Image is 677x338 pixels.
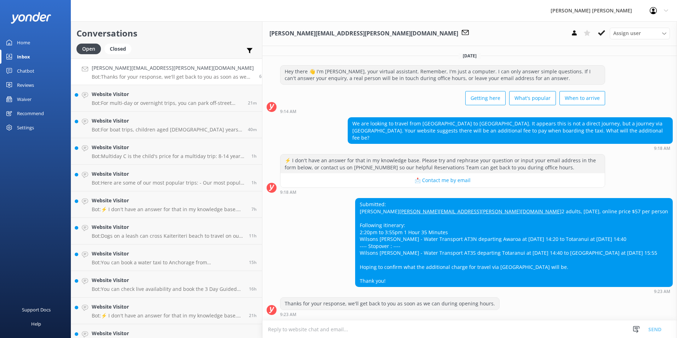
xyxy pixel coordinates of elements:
[71,58,262,85] a: [PERSON_NAME][EMAIL_ADDRESS][PERSON_NAME][DOMAIN_NAME]Bot:Thanks for your response, we'll get bac...
[92,100,243,106] p: Bot: For multi-day or overnight trips, you can park off-street overnight in [GEOGRAPHIC_DATA] bes...
[17,92,32,106] div: Waiver
[71,218,262,244] a: Website VisitorBot:Dogs on a leash can cross Kaiteriteri beach to travel on our boats, but they a...
[465,91,506,105] button: Getting here
[92,74,254,80] p: Bot: Thanks for your response, we'll get back to you as soon as we can during opening hours.
[104,44,131,54] div: Closed
[11,12,51,24] img: yonder-white-logo.png
[17,120,34,135] div: Settings
[280,312,296,317] strong: 9:23 AM
[251,153,257,159] span: Sep 16 2025 08:28am (UTC +12:00) Pacific/Auckland
[71,271,262,298] a: Website VisitorBot:You can check live availability and book the 3 Day Guided Walk online at [URL]...
[654,146,670,151] strong: 9:18 AM
[613,29,641,37] span: Assign user
[249,312,257,319] span: Sep 15 2025 12:10pm (UTC +12:00) Pacific/Auckland
[654,289,670,294] strong: 9:23 AM
[17,50,30,64] div: Inbox
[269,29,458,38] h3: [PERSON_NAME][EMAIL_ADDRESS][PERSON_NAME][DOMAIN_NAME]
[92,117,243,125] h4: Website Visitor
[76,45,104,52] a: Open
[17,64,34,78] div: Chatbot
[92,233,244,239] p: Bot: Dogs on a leash can cross Kaiteriteri beach to travel on our boats, but they are not permitt...
[559,91,605,105] button: When to arrive
[31,317,41,331] div: Help
[92,143,246,151] h4: Website Visitor
[92,90,243,98] h4: Website Visitor
[92,259,244,266] p: Bot: You can book a water taxi to Anchorage from [GEOGRAPHIC_DATA]. For more details on the Ancho...
[251,206,257,212] span: Sep 16 2025 01:49am (UTC +12:00) Pacific/Auckland
[280,109,605,114] div: Sep 16 2025 09:14am (UTC +12:00) Pacific/Auckland
[280,190,296,195] strong: 9:18 AM
[280,173,605,187] button: 📩 Contact me by email
[92,197,246,204] h4: Website Visitor
[280,109,296,114] strong: 9:14 AM
[92,126,243,133] p: Bot: For boat trips, children aged [DEMOGRAPHIC_DATA] years are eligible for a half-price fare. A...
[248,126,257,133] span: Sep 16 2025 08:49am (UTC +12:00) Pacific/Auckland
[92,223,244,231] h4: Website Visitor
[71,244,262,271] a: Website VisitorBot:You can book a water taxi to Anchorage from [GEOGRAPHIC_DATA]. For more detail...
[348,146,673,151] div: Sep 16 2025 09:18am (UTC +12:00) Pacific/Auckland
[249,259,257,265] span: Sep 15 2025 06:10pm (UTC +12:00) Pacific/Auckland
[71,298,262,324] a: Website VisitorBot:⚡ I don't have an answer for that in my knowledge base. Please try and rephras...
[92,180,246,186] p: Bot: Here are some of our most popular trips: - Our most popular multiday trip is the 3-Day Kayak...
[610,28,670,39] div: Assign User
[71,165,262,191] a: Website VisitorBot:Here are some of our most popular trips: - Our most popular multiday trip is t...
[17,35,30,50] div: Home
[71,191,262,218] a: Website VisitorBot:⚡ I don't have an answer for that in my knowledge base. Please try and rephras...
[355,198,672,287] div: Submitted: [PERSON_NAME] 2 adults, [DATE], online price $57 per person Following itinerary: 2:20p...
[280,66,605,84] div: Hey there 👋 I'm [PERSON_NAME], your virtual assistant. Remember, I'm just a computer. I can only ...
[280,298,499,310] div: Thanks for your response, we'll get back to you as soon as we can during opening hours.
[71,138,262,165] a: Website VisitorBot:Multiday C is the child's price for a multiday trip: 8-14 years for walks and ...
[251,180,257,186] span: Sep 16 2025 08:02am (UTC +12:00) Pacific/Auckland
[259,73,266,79] span: Sep 16 2025 09:23am (UTC +12:00) Pacific/Auckland
[71,85,262,112] a: Website VisitorBot:For multi-day or overnight trips, you can park off-street overnight in [GEOGRA...
[355,289,673,294] div: Sep 16 2025 09:23am (UTC +12:00) Pacific/Auckland
[22,303,51,317] div: Support Docs
[92,153,246,159] p: Bot: Multiday C is the child's price for a multiday trip: 8-14 years for walks and 12-14 years fo...
[280,312,500,317] div: Sep 16 2025 09:23am (UTC +12:00) Pacific/Auckland
[92,276,244,284] h4: Website Visitor
[249,233,257,239] span: Sep 15 2025 09:49pm (UTC +12:00) Pacific/Auckland
[76,44,101,54] div: Open
[280,154,605,173] div: ⚡ I don't have an answer for that in my knowledge base. Please try and rephrase your question or ...
[92,329,244,337] h4: Website Visitor
[509,91,556,105] button: What's popular
[92,312,244,319] p: Bot: ⚡ I don't have an answer for that in my knowledge base. Please try and rephrase your questio...
[399,208,562,215] a: [PERSON_NAME][EMAIL_ADDRESS][PERSON_NAME][DOMAIN_NAME]
[92,64,254,72] h4: [PERSON_NAME][EMAIL_ADDRESS][PERSON_NAME][DOMAIN_NAME]
[17,106,44,120] div: Recommend
[76,27,257,40] h2: Conversations
[92,286,244,292] p: Bot: You can check live availability and book the 3 Day Guided Walk online at [URL][DOMAIN_NAME]....
[92,303,244,311] h4: Website Visitor
[71,112,262,138] a: Website VisitorBot:For boat trips, children aged [DEMOGRAPHIC_DATA] years are eligible for a half...
[280,190,605,195] div: Sep 16 2025 09:18am (UTC +12:00) Pacific/Auckland
[249,286,257,292] span: Sep 15 2025 04:37pm (UTC +12:00) Pacific/Auckland
[17,78,34,92] div: Reviews
[248,100,257,106] span: Sep 16 2025 09:08am (UTC +12:00) Pacific/Auckland
[92,250,244,258] h4: Website Visitor
[92,170,246,178] h4: Website Visitor
[104,45,135,52] a: Closed
[92,206,246,213] p: Bot: ⚡ I don't have an answer for that in my knowledge base. Please try and rephrase your questio...
[348,118,672,143] div: We are looking to travel from [GEOGRAPHIC_DATA] to [GEOGRAPHIC_DATA]. It appears this is not a di...
[459,53,481,59] span: [DATE]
